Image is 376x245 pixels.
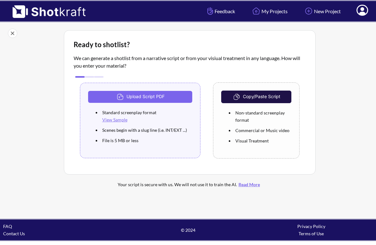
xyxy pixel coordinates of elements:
[246,3,292,19] a: My Projects
[74,54,306,70] p: We can generate a shotlist from a narrative script or from your visiual treatment in any language...
[251,6,261,16] img: Home Icon
[88,91,193,103] button: Upload Script PDF
[234,136,291,146] li: Visual Treatment
[101,125,193,135] li: Scenes begin with a slug line (i.e. INT/EXT ...)
[115,92,126,102] img: Upload Icon
[221,91,291,103] button: Copy/Paste Script
[232,92,243,102] img: CopyAndPaste Icon
[101,135,193,146] li: File is 5 MB or less
[74,40,306,49] div: Ready to shotlist?
[102,117,127,122] a: View Sample
[237,182,261,187] a: Read More
[234,108,291,125] li: Non-standard screenplay format
[8,29,17,38] img: Close Icon
[126,226,250,234] span: © 2024
[234,125,291,136] li: Commercial or Music video
[250,223,373,230] div: Privacy Policy
[206,8,235,15] span: Feedback
[101,107,193,125] li: Standard screenplay format
[89,181,290,188] div: Your script is secure with us. We will not use it to train the AI.
[303,6,314,16] img: Add Icon
[206,6,215,16] img: Hand Icon
[3,231,25,236] a: Contact Us
[299,3,345,19] a: New Project
[250,230,373,237] div: Terms of Use
[3,224,12,229] a: FAQ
